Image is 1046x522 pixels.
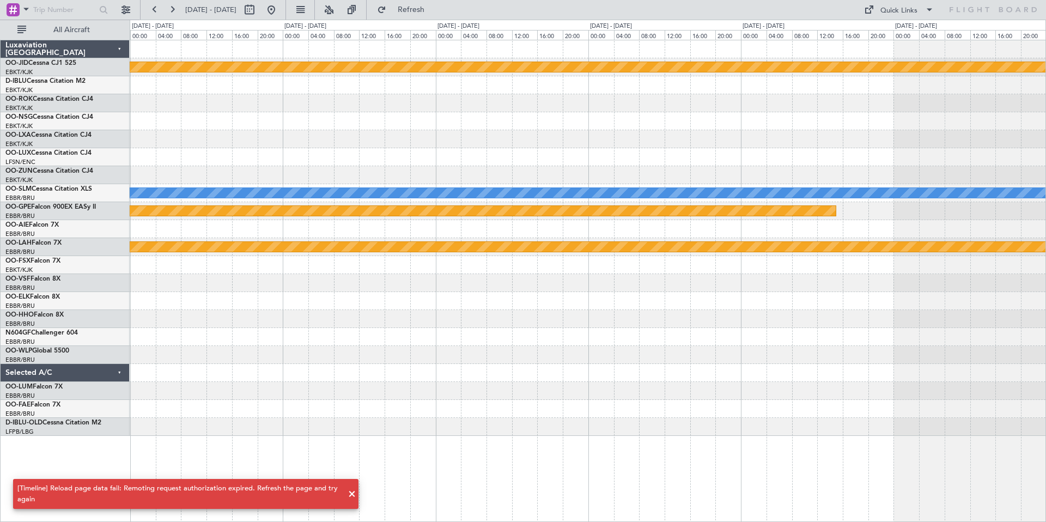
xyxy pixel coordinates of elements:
[5,392,35,400] a: EBBR/BRU
[5,150,92,156] a: OO-LUXCessna Citation CJ4
[436,30,461,40] div: 00:00
[743,22,784,31] div: [DATE] - [DATE]
[563,30,588,40] div: 20:00
[5,384,33,390] span: OO-LUM
[715,30,741,40] div: 20:00
[5,402,31,408] span: OO-FAE
[5,302,35,310] a: EBBR/BRU
[5,420,101,426] a: D-IBLU-OLDCessna Citation M2
[181,30,206,40] div: 08:00
[5,258,31,264] span: OO-FSX
[5,222,59,228] a: OO-AIEFalcon 7X
[5,60,76,66] a: OO-JIDCessna CJ1 525
[5,284,35,292] a: EBBR/BRU
[893,30,919,40] div: 00:00
[437,22,479,31] div: [DATE] - [DATE]
[995,30,1021,40] div: 16:00
[5,186,92,192] a: OO-SLMCessna Citation XLS
[5,330,31,336] span: N604GF
[690,30,716,40] div: 16:00
[767,30,792,40] div: 04:00
[5,168,93,174] a: OO-ZUNCessna Citation CJ4
[5,114,33,120] span: OO-NSG
[5,402,60,408] a: OO-FAEFalcon 7X
[880,5,917,16] div: Quick Links
[5,294,60,300] a: OO-ELKFalcon 8X
[5,140,33,148] a: EBKT/KJK
[5,410,35,418] a: EBBR/BRU
[537,30,563,40] div: 16:00
[308,30,334,40] div: 04:00
[5,78,86,84] a: D-IBLUCessna Citation M2
[17,483,342,505] div: [Timeline] Reload page data fail: Remoting request authorization expired. Refresh the page and tr...
[5,168,33,174] span: OO-ZUN
[5,356,35,364] a: EBBR/BRU
[817,30,843,40] div: 12:00
[284,22,326,31] div: [DATE] - [DATE]
[5,186,32,192] span: OO-SLM
[5,122,33,130] a: EBKT/KJK
[5,330,78,336] a: N604GFChallenger 604
[461,30,486,40] div: 04:00
[5,240,62,246] a: OO-LAHFalcon 7X
[868,30,894,40] div: 20:00
[5,194,35,202] a: EBBR/BRU
[859,1,939,19] button: Quick Links
[5,312,34,318] span: OO-HHO
[5,78,27,84] span: D-IBLU
[843,30,868,40] div: 16:00
[590,22,632,31] div: [DATE] - [DATE]
[5,204,96,210] a: OO-GPEFalcon 900EX EASy II
[5,312,64,318] a: OO-HHOFalcon 8X
[410,30,436,40] div: 20:00
[130,30,156,40] div: 00:00
[5,132,31,138] span: OO-LXA
[372,1,437,19] button: Refresh
[5,86,33,94] a: EBKT/KJK
[5,258,60,264] a: OO-FSXFalcon 7X
[132,22,174,31] div: [DATE] - [DATE]
[283,30,308,40] div: 00:00
[33,2,96,18] input: Trip Number
[5,248,35,256] a: EBBR/BRU
[5,96,93,102] a: OO-ROKCessna Citation CJ4
[945,30,970,40] div: 08:00
[5,68,33,76] a: EBKT/KJK
[919,30,945,40] div: 04:00
[614,30,640,40] div: 04:00
[5,204,31,210] span: OO-GPE
[258,30,283,40] div: 20:00
[970,30,996,40] div: 12:00
[5,338,35,346] a: EBBR/BRU
[639,30,665,40] div: 08:00
[5,320,35,328] a: EBBR/BRU
[12,21,118,39] button: All Aircraft
[5,114,93,120] a: OO-NSGCessna Citation CJ4
[512,30,538,40] div: 12:00
[5,230,35,238] a: EBBR/BRU
[5,348,69,354] a: OO-WLPGlobal 5500
[5,60,28,66] span: OO-JID
[5,240,32,246] span: OO-LAH
[232,30,258,40] div: 16:00
[5,348,32,354] span: OO-WLP
[5,276,31,282] span: OO-VSF
[28,26,115,34] span: All Aircraft
[5,132,92,138] a: OO-LXACessna Citation CJ4
[5,294,30,300] span: OO-ELK
[5,176,33,184] a: EBKT/KJK
[5,384,63,390] a: OO-LUMFalcon 7X
[5,150,31,156] span: OO-LUX
[385,30,410,40] div: 16:00
[895,22,937,31] div: [DATE] - [DATE]
[185,5,236,15] span: [DATE] - [DATE]
[334,30,360,40] div: 08:00
[665,30,690,40] div: 12:00
[5,212,35,220] a: EBBR/BRU
[5,266,33,274] a: EBKT/KJK
[359,30,385,40] div: 12:00
[588,30,614,40] div: 00:00
[156,30,181,40] div: 04:00
[5,420,42,426] span: D-IBLU-OLD
[206,30,232,40] div: 12:00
